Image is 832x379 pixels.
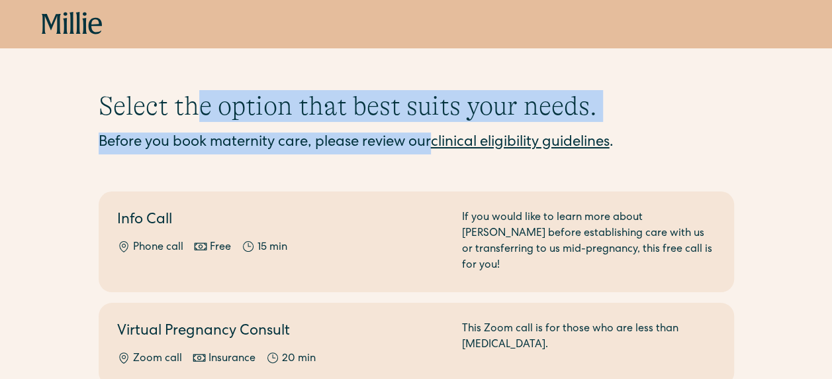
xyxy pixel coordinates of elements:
[431,136,610,150] a: clinical eligibility guidelines
[117,210,446,232] h2: Info Call
[117,321,446,343] h2: Virtual Pregnancy Consult
[210,240,231,256] div: Free
[99,133,734,154] div: Before you book maternity care, please review our .
[208,351,255,367] div: Insurance
[133,351,182,367] div: Zoom call
[462,210,716,274] div: If you would like to learn more about [PERSON_NAME] before establishing care with us or transferr...
[99,90,734,122] h1: Select the option that best suits your needs.
[282,351,316,367] div: 20 min
[99,191,734,292] a: Info CallPhone callFree15 minIf you would like to learn more about [PERSON_NAME] before establish...
[257,240,287,256] div: 15 min
[462,321,716,367] div: This Zoom call is for those who are less than [MEDICAL_DATA].
[133,240,183,256] div: Phone call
